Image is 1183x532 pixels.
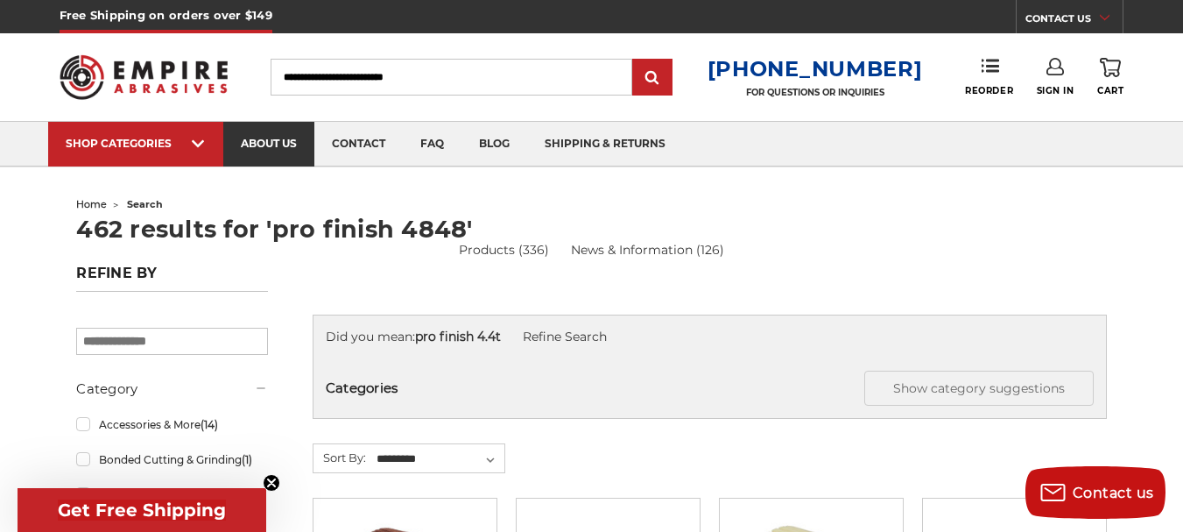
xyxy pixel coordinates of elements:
div: Get Free ShippingClose teaser [18,488,266,532]
span: Cart [1097,85,1123,96]
a: News & Information (126) [571,241,724,259]
span: Get Free Shipping [58,500,226,521]
a: blog [461,122,527,167]
a: about us [223,122,314,167]
select: Sort By: [374,446,504,472]
span: Reorder [965,85,1013,96]
p: FOR QUESTIONS OR INQUIRIES [708,87,923,98]
a: Accessories & More [76,409,267,440]
img: Empire Abrasives [60,44,228,110]
a: Reorder [965,58,1013,96]
label: Sort By: [313,444,366,471]
a: Bonded Cutting & Grinding [76,444,267,475]
div: Did you mean: [326,328,1094,346]
div: SHOP CATEGORIES [66,137,206,150]
a: home [76,198,107,210]
button: Contact us [1025,466,1165,519]
button: Show category suggestions [864,371,1094,406]
a: CONTACT US [1025,9,1123,33]
button: Close teaser [263,474,280,492]
h5: Refine by [76,265,267,292]
a: Refine Search [523,329,607,344]
a: [PHONE_NUMBER] [708,56,923,82]
span: search [127,198,163,210]
input: Submit [635,60,670,96]
a: faq [403,122,461,167]
strong: pro finish 4.4t [415,329,501,344]
a: contact [314,122,403,167]
a: Cart [1097,58,1123,96]
h5: Categories [326,371,1094,406]
a: Products (336) [459,242,549,258]
a: Buffing & Polishing [76,479,267,510]
span: (1) [242,453,252,466]
span: Contact us [1073,485,1154,501]
span: Sign In [1037,85,1074,96]
a: shipping & returns [527,122,683,167]
h1: 462 results for 'pro finish 4848' [76,217,1106,241]
h5: Category [76,379,267,400]
span: (14) [201,418,218,431]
